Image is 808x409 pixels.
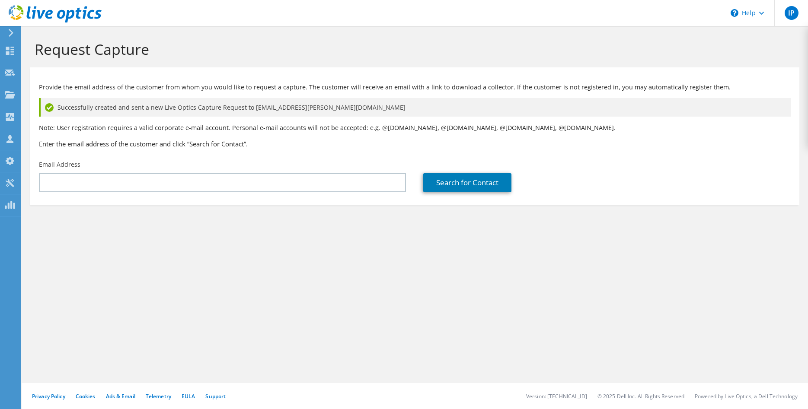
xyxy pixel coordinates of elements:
[205,393,226,400] a: Support
[597,393,684,400] li: © 2025 Dell Inc. All Rights Reserved
[106,393,135,400] a: Ads & Email
[39,139,791,149] h3: Enter the email address of the customer and click “Search for Contact”.
[39,82,791,92] p: Provide the email address of the customer from whom you would like to request a capture. The cust...
[182,393,195,400] a: EULA
[785,6,798,20] span: IP
[32,393,65,400] a: Privacy Policy
[76,393,96,400] a: Cookies
[526,393,587,400] li: Version: [TECHNICAL_ID]
[423,173,511,192] a: Search for Contact
[695,393,798,400] li: Powered by Live Optics, a Dell Technology
[731,9,738,17] svg: \n
[39,123,791,133] p: Note: User registration requires a valid corporate e-mail account. Personal e-mail accounts will ...
[39,160,80,169] label: Email Address
[146,393,171,400] a: Telemetry
[35,40,791,58] h1: Request Capture
[57,103,406,112] span: Successfully created and sent a new Live Optics Capture Request to [EMAIL_ADDRESS][PERSON_NAME][D...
